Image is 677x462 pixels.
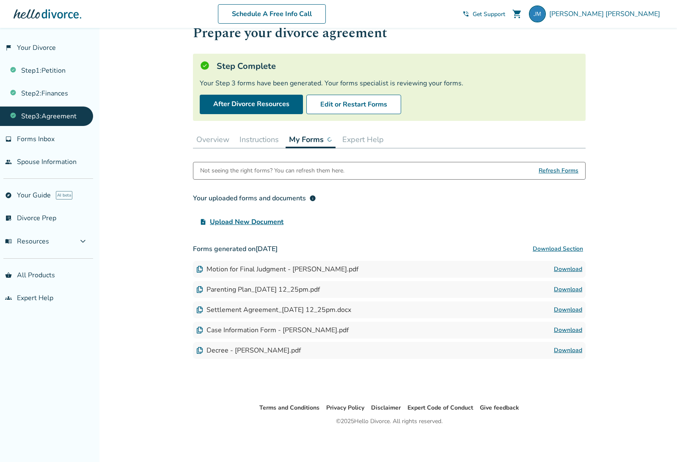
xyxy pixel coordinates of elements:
[217,60,276,72] h5: Step Complete
[196,306,203,313] img: Document
[5,237,49,246] span: Resources
[549,9,663,19] span: [PERSON_NAME] [PERSON_NAME]
[196,286,203,293] img: Document
[336,416,443,426] div: © 2025 Hello Divorce. All rights reserved.
[326,404,364,412] a: Privacy Policy
[193,241,586,257] h3: Forms generated on [DATE]
[339,131,387,148] button: Expert Help
[512,9,522,19] span: shopping_cart
[554,325,582,335] a: Download
[196,305,351,314] div: Settlement Agreement_[DATE] 12_25pm.docx
[462,11,469,17] span: phone_in_talk
[407,404,473,412] a: Expert Code of Conduct
[554,264,582,274] a: Download
[193,23,586,44] h1: Prepare your divorce agreement
[462,10,505,18] a: phone_in_talkGet Support
[196,265,358,274] div: Motion for Final Judgment - [PERSON_NAME].pdf
[327,137,332,142] img: ...
[200,162,344,179] div: Not seeing the right forms? You can refresh them here.
[530,241,586,257] button: Download Section
[200,95,303,114] a: After Divorce Resources
[309,195,316,202] span: info
[196,266,203,273] img: Document
[5,295,12,301] span: groups
[5,44,12,51] span: flag_2
[480,403,519,413] li: Give feedback
[196,327,203,334] img: Document
[306,95,401,114] button: Edit or Restart Forms
[5,215,12,221] span: list_alt_check
[210,217,283,227] span: Upload New Document
[218,4,326,24] a: Schedule A Free Info Call
[5,159,12,165] span: people
[193,193,316,203] div: Your uploaded forms and documents
[193,131,233,148] button: Overview
[529,5,546,22] img: jmatt.mckillop@gmail.com
[5,192,12,199] span: explore
[5,136,12,142] span: inbox
[56,191,72,200] span: AI beta
[371,403,401,413] li: Disclaimer
[5,272,12,279] span: shopping_basket
[539,162,578,179] span: Refresh Forms
[554,284,582,295] a: Download
[236,131,282,148] button: Instructions
[554,345,582,355] a: Download
[635,421,677,462] iframe: Chat Widget
[196,346,301,355] div: Decree - [PERSON_NAME].pdf
[200,79,579,88] div: Your Step 3 forms have been generated. Your forms specialist is reviewing your forms.
[200,219,206,225] span: upload_file
[473,10,505,18] span: Get Support
[5,238,12,245] span: menu_book
[196,285,320,294] div: Parenting Plan_[DATE] 12_25pm.pdf
[78,236,88,246] span: expand_more
[286,131,336,148] button: My Forms
[196,347,203,354] img: Document
[259,404,319,412] a: Terms and Conditions
[196,325,349,335] div: Case Information Form - [PERSON_NAME].pdf
[17,134,55,144] span: Forms Inbox
[554,305,582,315] a: Download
